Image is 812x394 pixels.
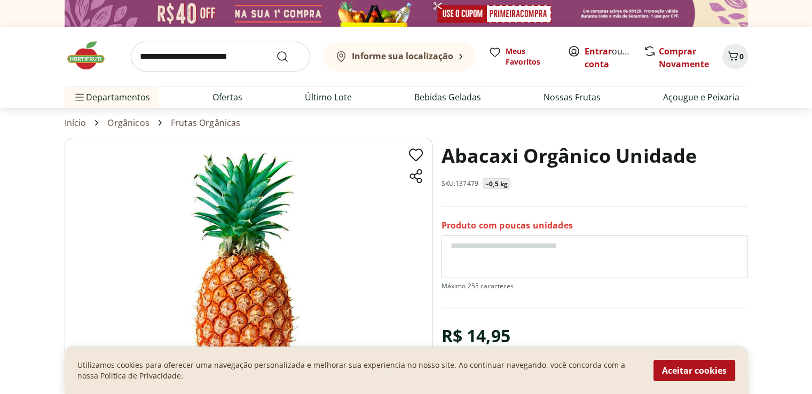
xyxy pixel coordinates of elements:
span: 0 [739,51,744,61]
p: Utilizamos cookies para oferecer uma navegação personalizada e melhorar sua experiencia no nosso ... [77,360,641,381]
button: Carrinho [722,44,748,69]
button: Aceitar cookies [653,360,735,381]
a: Entrar [585,45,612,57]
h1: Abacaxi Orgânico Unidade [441,138,697,174]
button: Submit Search [276,50,302,63]
span: Meus Favoritos [506,46,555,67]
b: Informe sua localização [352,50,453,62]
a: Meus Favoritos [488,46,555,67]
a: Criar conta [585,45,643,70]
button: Menu [73,84,86,110]
span: Departamentos [73,84,150,110]
p: SKU: 137479 [441,179,478,188]
p: Produto com poucas unidades [441,219,572,231]
a: Frutas Orgânicas [171,118,241,128]
span: ou [585,45,632,70]
a: Último Lote [305,91,352,104]
img: Hortifruti [65,40,118,72]
a: Comprar Novamente [659,45,709,70]
a: Ofertas [212,91,242,104]
a: Bebidas Geladas [414,91,481,104]
a: Nossas Frutas [543,91,601,104]
a: Orgânicos [107,118,149,128]
input: search [131,42,310,72]
button: Informe sua localização [323,42,476,72]
a: Início [65,118,86,128]
div: R$ 14,95 [441,321,510,351]
p: ~0,5 kg [485,180,508,188]
a: Açougue e Peixaria [663,91,739,104]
